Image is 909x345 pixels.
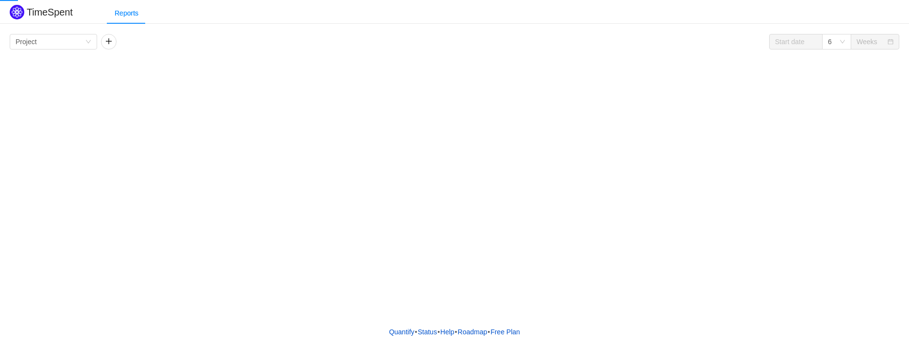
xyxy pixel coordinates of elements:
[888,39,893,46] i: icon: calendar
[488,328,490,336] span: •
[438,328,440,336] span: •
[27,7,73,17] h2: TimeSpent
[857,34,877,49] div: Weeks
[388,325,415,339] a: Quantify
[415,328,417,336] span: •
[457,325,488,339] a: Roadmap
[840,39,845,46] i: icon: down
[85,39,91,46] i: icon: down
[10,5,24,19] img: Quantify logo
[107,2,146,24] div: Reports
[101,34,117,49] button: icon: plus
[455,328,457,336] span: •
[440,325,455,339] a: Help
[828,34,832,49] div: 6
[769,34,823,49] input: Start date
[16,34,37,49] div: Project
[490,325,521,339] button: Free Plan
[417,325,438,339] a: Status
